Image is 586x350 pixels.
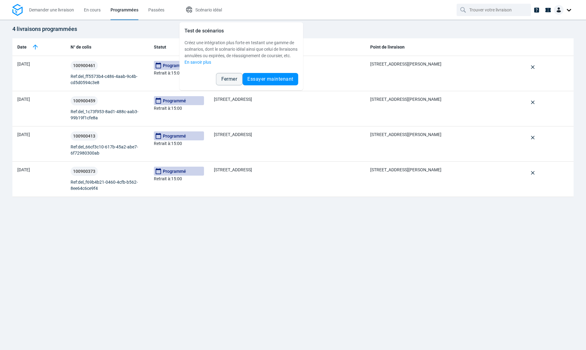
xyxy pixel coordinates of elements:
span: [DATE] [17,132,30,137]
button: 100900413 [71,131,98,141]
span: Scénario idéal [195,7,222,12]
span: Programmé [154,167,204,176]
span: [STREET_ADDRESS] [214,97,252,102]
span: 15:00 [171,176,182,181]
span: 100900373 [73,169,95,173]
span: Fermer [221,77,237,82]
span: [STREET_ADDRESS][PERSON_NAME] [370,167,441,172]
button: 100900459 [71,96,98,105]
span: Date [17,44,27,50]
p: Retrait à : [154,96,204,112]
span: Ref: del_f69b4b21-0460-4cfb-b562-8ee64c6ce9f4 [71,179,144,191]
span: [STREET_ADDRESS][PERSON_NAME] [370,132,441,137]
span: Test de scénarios [184,28,224,34]
span: Programmé [154,131,204,140]
span: N° de colis [71,44,91,50]
th: Toggle SortBy [12,38,66,56]
span: [STREET_ADDRESS][PERSON_NAME] [370,62,441,66]
span: 4 livraisons programmées [12,26,77,32]
button: 100900373 [71,167,98,176]
button: 100900461 [71,61,98,70]
span: [STREET_ADDRESS] [214,167,252,172]
span: Créez une intégration plus forte en testant une gamme de scénarios, dont le scénario idéal ainsi ... [184,40,297,58]
span: [STREET_ADDRESS] [214,132,252,137]
span: Programmé [154,96,204,105]
span: 15:00 [171,106,182,111]
span: Point de livraison [370,44,405,50]
img: Logo [12,4,23,16]
span: 100900459 [73,99,95,103]
span: 15:00 [171,70,182,75]
span: Demander une livraison [29,7,74,12]
img: sorting [32,43,39,51]
p: Retrait à : [154,167,204,182]
span: [DATE] [17,62,30,66]
span: En cours [84,7,101,12]
a: En savoir plus [184,60,211,65]
span: 15:00 [171,141,182,146]
span: Ref: del_1c73f953-8ad1-488c-aab3-99b19f1cfe8a [71,109,144,121]
span: [DATE] [17,97,30,102]
span: [STREET_ADDRESS][PERSON_NAME] [370,97,441,102]
span: Essayer maintenant [247,77,293,82]
span: Ref: del_66cf3c10-617b-45a2-abe7-6f72980300ab [71,144,144,156]
span: Passées [148,7,164,12]
span: Statut [154,44,166,50]
span: Ref: del_ff5573b4-c486-4aab-9c4b-cd5d0594c3e8 [71,73,144,86]
span: Programmé [154,61,204,70]
button: Fermer [216,73,243,85]
img: Client [554,5,564,15]
button: Essayer maintenant [242,73,298,85]
p: Retrait à : [154,61,204,76]
span: 100900413 [73,134,95,138]
p: Retrait à : [154,131,204,147]
input: Trouver votre livraison [469,4,519,16]
span: Programmées [111,7,138,12]
span: 100900461 [73,63,95,68]
span: [DATE] [17,167,30,172]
